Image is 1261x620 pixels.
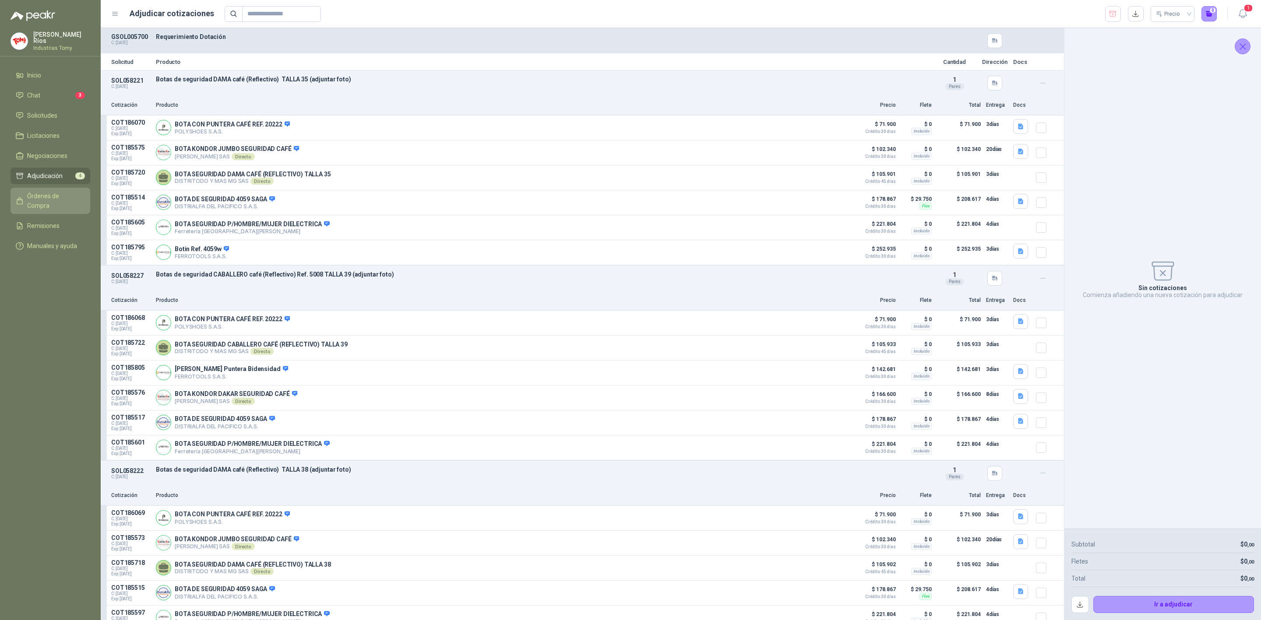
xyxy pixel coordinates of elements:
[901,339,932,350] p: $ 0
[175,253,229,259] p: FERROTOOLS S.A.S.
[852,244,896,259] p: $ 252.935
[852,154,896,159] span: Crédito 30 días
[1247,542,1254,548] span: ,00
[175,415,275,423] p: BOTA DE SEGURIDAD 4059 SAGA
[852,559,896,574] p: $ 105.902
[175,423,275,430] p: DISTRIALFA DEL PACIFICO S.A.S.
[111,59,151,65] p: Solicitud
[175,518,290,525] p: POLYSHOES S.A.S.
[111,156,151,161] span: Exp: [DATE]
[986,509,1008,520] p: 3 días
[175,536,299,543] p: BOTA KONDOR JUMBO SEGURIDAD CAFÉ
[111,596,151,602] span: Exp: [DATE]
[156,491,847,500] p: Producto
[11,33,28,49] img: Company Logo
[852,424,896,429] span: Crédito 30 días
[911,348,932,355] div: Incluido
[1244,558,1254,565] span: 0
[111,609,151,616] p: COT185597
[1138,284,1187,291] p: Sin cotizaciones
[232,543,255,550] div: Directo
[175,593,275,600] p: DISTRIALFA DEL PACIFICO S.A.S.
[111,181,151,186] span: Exp: [DATE]
[175,153,299,160] p: [PERSON_NAME] SAS
[1013,59,1031,65] p: Docs
[111,201,151,206] span: C: [DATE]
[1247,559,1254,565] span: ,00
[27,171,63,181] span: Adjudicación
[901,296,932,305] p: Flete
[919,203,932,210] div: Flex
[852,325,896,329] span: Crédito 30 días
[111,131,151,137] span: Exp: [DATE]
[852,509,896,524] p: $ 71.900
[111,296,151,305] p: Cotización
[111,451,151,456] span: Exp: [DATE]
[111,522,151,527] span: Exp: [DATE]
[953,466,956,473] span: 1
[11,107,90,124] a: Solicitudes
[111,244,151,251] p: COT185795
[11,127,90,144] a: Licitaciones
[901,414,932,424] p: $ 0
[937,364,981,382] p: $ 142.681
[986,119,1008,130] p: 3 días
[852,144,896,159] p: $ 102.340
[901,169,932,179] p: $ 0
[986,584,1008,595] p: 4 días
[111,414,151,421] p: COT185517
[852,534,896,549] p: $ 102.340
[986,101,1008,109] p: Entrega
[111,396,151,401] span: C: [DATE]
[901,194,932,204] p: $ 29.750
[175,171,331,178] p: BOTA SEGURIDAD DAMA CAFÉ (REFLECTIVO) TALLA 35
[175,121,290,129] p: BOTA CON PUNTERA CAFÉ REF. 20222
[111,566,151,571] span: C: [DATE]
[27,111,57,120] span: Solicitudes
[852,570,896,574] span: Crédito 45 días
[901,584,932,595] p: $ 29.750
[111,314,151,321] p: COT186068
[111,119,151,126] p: COT186070
[1093,596,1254,613] button: Ir a adjudicar
[111,491,151,500] p: Cotización
[111,474,151,480] p: C: [DATE]
[852,595,896,599] span: Crédito 30 días
[937,339,981,357] p: $ 105.933
[982,59,1008,65] p: Dirección
[986,534,1008,545] p: 20 días
[27,70,41,80] span: Inicio
[1243,4,1253,12] span: 1
[175,561,331,568] p: BOTA SEGURIDAD DAMA CAFÉ (REFLECTIVO) TALLA 38
[232,398,255,405] div: Directo
[232,153,255,160] div: Directo
[937,439,981,456] p: $ 221.804
[111,251,151,256] span: C: [DATE]
[986,339,1008,350] p: 3 días
[111,559,151,566] p: COT185718
[111,169,151,176] p: COT185720
[250,348,274,355] div: Directo
[1013,296,1031,305] p: Docs
[111,509,151,516] p: COT186069
[945,473,964,480] div: Pares
[1235,39,1250,54] button: Cerrar
[111,534,151,541] p: COT185573
[852,130,896,134] span: Crédito 30 días
[986,144,1008,154] p: 20 días
[156,365,171,380] img: Company Logo
[901,219,932,229] p: $ 0
[75,172,85,179] span: 4
[111,571,151,577] span: Exp: [DATE]
[937,389,981,406] p: $ 166.600
[33,46,90,51] p: Industrias Tomy
[986,609,1008,620] p: 4 días
[852,491,896,500] p: Precio
[1083,291,1243,298] p: Comienza añadiendo una nueva cotización para adjudicar
[1240,539,1254,549] p: $
[111,151,151,156] span: C: [DATE]
[156,145,171,160] img: Company Logo
[901,119,932,130] p: $ 0
[156,390,171,405] img: Company Logo
[986,296,1008,305] p: Entrega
